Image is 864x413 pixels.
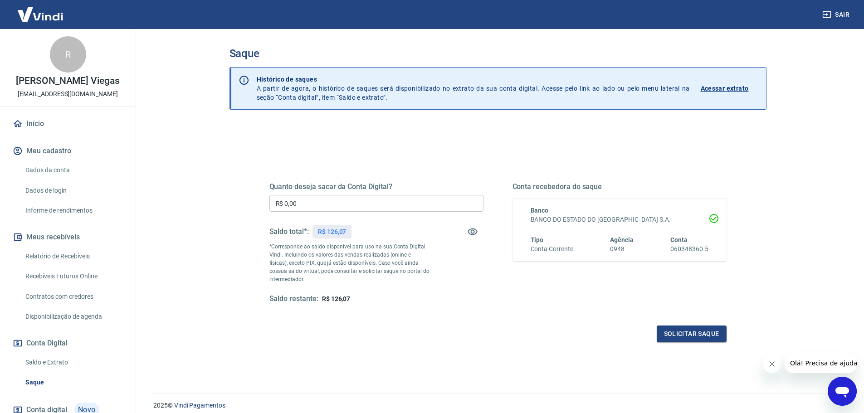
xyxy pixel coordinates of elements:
[153,401,842,410] p: 2025 ©
[5,6,76,14] span: Olá! Precisa de ajuda?
[11,227,125,247] button: Meus recebíveis
[50,36,86,73] div: R
[269,182,483,191] h5: Quanto deseja sacar da Conta Digital?
[322,295,351,302] span: R$ 126,07
[318,227,347,237] p: R$ 126,07
[22,247,125,266] a: Relatório de Recebíveis
[16,76,120,86] p: [PERSON_NAME] Viegas
[670,244,708,254] h6: 060348360-5
[531,215,708,224] h6: BANCO DO ESTADO DO [GEOGRAPHIC_DATA] S.A.
[22,267,125,286] a: Recebíveis Futuros Online
[257,75,690,84] p: Histórico de saques
[22,353,125,372] a: Saldo e Extrato
[763,355,781,373] iframe: Fechar mensagem
[174,402,225,409] a: Vindi Pagamentos
[269,294,318,304] h5: Saldo restante:
[610,244,634,254] h6: 0948
[531,207,549,214] span: Banco
[269,243,430,283] p: *Corresponde ao saldo disponível para uso na sua Conta Digital Vindi. Incluindo os valores das ve...
[701,84,749,93] p: Acessar extrato
[22,307,125,326] a: Disponibilização de agenda
[11,333,125,353] button: Conta Digital
[828,377,857,406] iframe: Botão para abrir a janela de mensagens
[22,201,125,220] a: Informe de rendimentos
[610,236,634,243] span: Agência
[269,227,309,236] h5: Saldo total*:
[22,181,125,200] a: Dados de login
[701,75,759,102] a: Acessar extrato
[22,373,125,392] a: Saque
[670,236,688,243] span: Conta
[11,0,70,28] img: Vindi
[11,114,125,134] a: Início
[11,141,125,161] button: Meu cadastro
[22,287,125,306] a: Contratos com credores
[531,244,573,254] h6: Conta Corrente
[531,236,544,243] span: Tipo
[22,161,125,180] a: Dados da conta
[820,6,853,23] button: Sair
[785,353,857,373] iframe: Mensagem da empresa
[18,89,118,99] p: [EMAIL_ADDRESS][DOMAIN_NAME]
[257,75,690,102] p: A partir de agora, o histórico de saques será disponibilizado no extrato da sua conta digital. Ac...
[513,182,727,191] h5: Conta recebedora do saque
[229,47,766,60] h3: Saque
[657,326,727,342] button: Solicitar saque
